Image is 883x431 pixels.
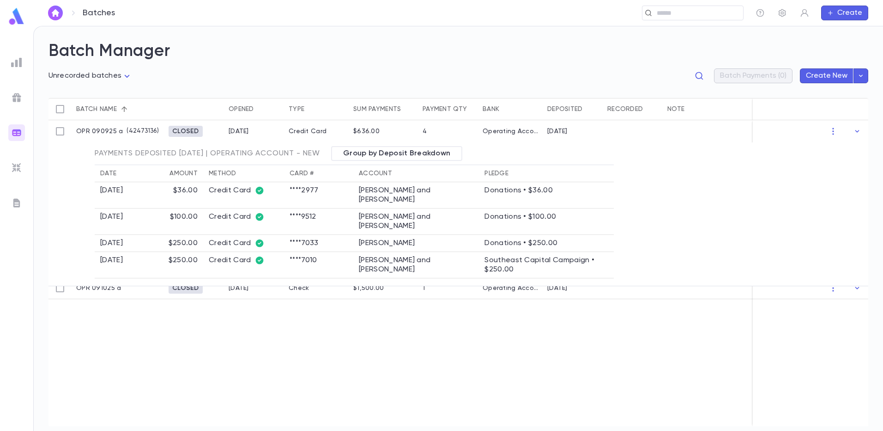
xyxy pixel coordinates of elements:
td: [PERSON_NAME] and [PERSON_NAME] [353,209,479,235]
p: Batches [83,8,115,18]
img: imports_grey.530a8a0e642e233f2baf0ef88e8c9fcb.svg [11,162,22,173]
td: $36.00 [134,182,203,209]
img: batches_gradient.0a22e14384a92aa4cd678275c0c39cc4.svg [11,127,22,138]
span: Closed [169,284,203,292]
img: campaigns_grey.99e729a5f7ee94e3726e6486bddda8f1.svg [11,92,22,103]
div: Bank [483,98,499,120]
td: $100.00 [134,209,203,235]
td: [PERSON_NAME] and [PERSON_NAME] [353,182,479,209]
div: Check [284,277,349,299]
div: 4 [423,128,427,135]
span: Group by Deposit Breakdown [338,149,456,158]
div: Closed 9/10/2025 [169,283,203,294]
div: Type [284,98,349,120]
div: Payment qty [423,98,467,120]
td: $250.00 [134,235,203,252]
button: Create [821,6,868,20]
td: [DATE] [95,209,134,235]
div: 1 [423,284,425,292]
div: Credit Card [209,212,278,222]
td: [PERSON_NAME] [353,235,479,252]
div: Deposited [547,98,583,120]
p: OPR 090925 a [76,128,123,135]
div: Deposited [543,98,603,120]
div: Payment qty [418,98,478,120]
div: Operating Account - New [483,284,538,292]
img: home_white.a664292cf8c1dea59945f0da9f25487c.svg [50,9,61,17]
td: $250.00 [134,252,203,278]
div: Opened [229,98,254,120]
td: [DATE] [95,252,134,278]
th: Method [203,165,284,182]
img: reports_grey.c525e4749d1bce6a11f5fe2a8de1b229.svg [11,57,22,68]
button: Sort [117,102,132,117]
th: Amount [134,165,203,182]
div: Credit Card [209,256,278,265]
div: Batch name [76,98,117,120]
div: 9/10/2025 [229,284,249,292]
div: Sum payments [353,98,401,120]
span: Closed [169,128,203,135]
th: Account [353,165,479,182]
div: Sum payments [349,98,418,120]
span: Payments Deposited [DATE] | Operating Account - New [95,149,320,158]
div: Note [663,98,755,120]
button: Create New [800,68,853,83]
th: Card # [284,165,353,182]
div: Recorded [603,98,663,120]
th: Pledge [479,165,614,182]
span: Unrecorded batches [48,72,121,80]
div: Credit Card [284,120,349,142]
td: [DATE] [95,235,134,252]
td: [DATE] [95,182,134,209]
div: 9/10/2025 [547,284,568,292]
div: Donations • $250.00 [484,239,608,248]
div: Opened [224,98,284,120]
div: $1,500.00 [353,284,384,292]
div: Type [289,98,304,120]
div: Group by Deposit Breakdown [331,146,462,161]
th: Date [95,165,134,182]
div: Note [667,98,684,120]
div: Donations • $100.00 [484,212,608,222]
div: Southeast Capital Campaign • $250.00 [484,256,608,274]
div: Credit Card [209,186,278,195]
div: Donations • $36.00 [484,186,608,195]
td: [PERSON_NAME] and [PERSON_NAME] [353,252,479,278]
div: 9/8/2025 [229,128,249,135]
div: Operating Account - New [483,128,538,135]
p: ( 42473136 ) [123,127,158,136]
div: Batch name [72,98,164,120]
img: letters_grey.7941b92b52307dd3b8a917253454ce1c.svg [11,197,22,209]
p: OPR 091025 a [76,284,121,292]
div: $636.00 [353,128,380,135]
div: Recorded [607,98,643,120]
div: Closed 9/10/2025 [169,126,203,137]
div: 9/9/2025 [547,128,568,135]
h2: Batch Manager [48,41,868,62]
div: Unrecorded batches [48,69,133,83]
div: Bank [478,98,543,120]
div: Credit Card [209,239,278,248]
img: logo [7,7,26,25]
